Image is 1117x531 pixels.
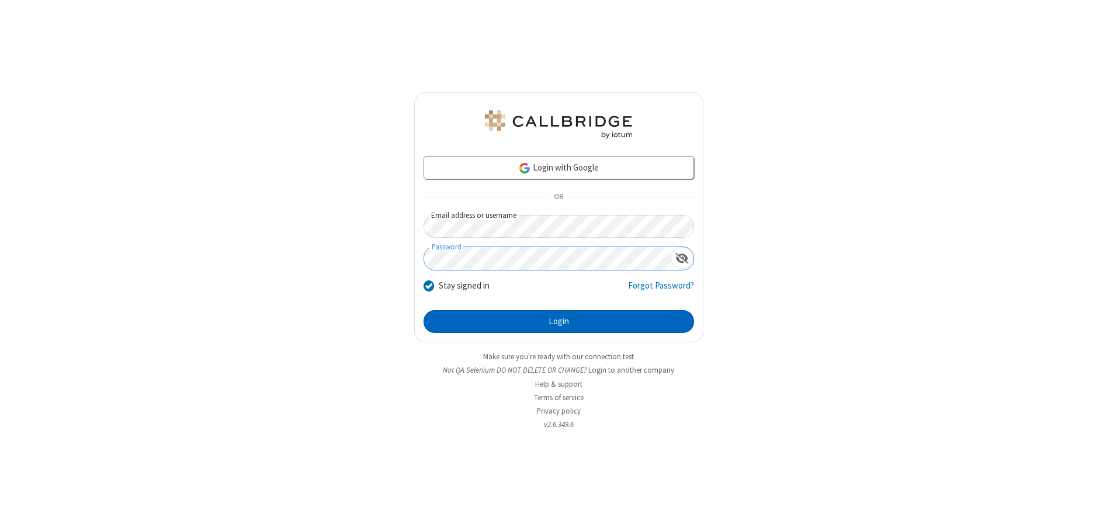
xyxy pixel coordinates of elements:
button: Login to another company [588,365,674,376]
li: Not QA Selenium DO NOT DELETE OR CHANGE? [414,365,703,376]
a: Privacy policy [537,406,581,416]
button: Login [424,310,694,334]
a: Login with Google [424,156,694,179]
div: Show password [671,247,693,269]
a: Forgot Password? [628,279,694,301]
input: Email address or username [424,215,694,238]
span: OR [549,189,568,206]
label: Stay signed in [439,279,490,293]
a: Make sure you're ready with our connection test [483,352,634,362]
a: Help & support [535,379,582,389]
a: Terms of service [534,393,584,402]
li: v2.6.349.6 [414,419,703,430]
img: QA Selenium DO NOT DELETE OR CHANGE [483,110,634,138]
input: Password [424,247,671,270]
img: google-icon.png [518,162,531,175]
